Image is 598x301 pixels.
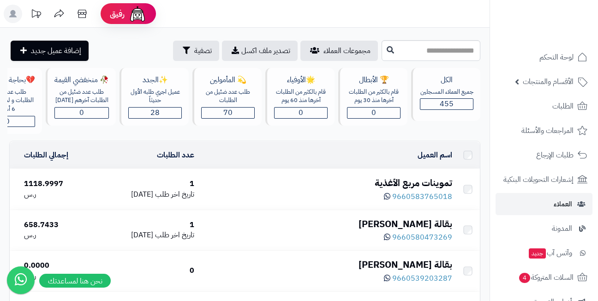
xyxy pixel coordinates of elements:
[392,232,452,243] span: 9660580473269
[420,75,473,85] div: الكل
[496,46,592,68] a: لوحة التحكم
[24,179,92,189] div: 1118.9997
[392,191,452,202] span: 9660583765018
[5,116,10,127] span: 0
[523,75,574,88] span: الأقسام والمنتجات
[202,217,452,231] div: بقالة [PERSON_NAME]
[274,88,328,105] div: قام بالكثير من الطلبات آخرها منذ 60 يوم
[503,173,574,186] span: إشعارات التحويلات البنكية
[299,107,303,118] span: 0
[202,176,452,190] div: تموينات مربع الأغذية
[110,8,125,19] span: رفيق
[347,88,401,105] div: قام بالكثير من الطلبات آخرها منذ 30 يوم
[392,273,452,284] span: 9660539203287
[521,124,574,137] span: المراجعات والأسئلة
[384,273,452,284] a: 9660539203287
[99,265,194,276] div: 0
[420,88,473,96] div: جميع العملاء المسجلين
[496,266,592,289] a: السلات المتروكة4
[155,229,194,241] span: تاريخ اخر طلب
[128,75,182,85] div: ✨الجدد
[496,95,592,117] a: الطلبات
[99,230,194,241] div: [DATE]
[496,120,592,142] a: المراجعات والأسئلة
[536,149,574,162] span: طلبات الإرجاع
[384,232,452,243] a: 9660580473269
[528,247,572,259] span: وآتس آب
[274,75,328,85] div: 🌟الأوفياء
[552,100,574,113] span: الطلبات
[539,51,574,64] span: لوحة التحكم
[241,45,290,56] span: تصدير ملف اكسل
[496,169,592,191] a: إشعارات التحويلات البنكية
[79,107,84,118] span: 0
[157,150,194,161] a: عدد الطلبات
[24,150,68,161] a: إجمالي الطلبات
[519,273,530,283] span: 4
[554,198,572,211] span: العملاء
[24,220,92,230] div: 658.7433
[263,68,336,134] a: 🌟الأوفياءقام بالكثير من الطلبات آخرها منذ 60 يوم0
[24,260,92,271] div: 0.0000
[194,45,212,56] span: تصفية
[529,248,546,259] span: جديد
[300,41,378,61] a: مجموعات العملاء
[347,75,401,85] div: 🏆 الأبطال
[11,41,89,61] a: إضافة عميل جديد
[201,75,255,85] div: 💫 المأمولين
[518,271,574,284] span: السلات المتروكة
[552,222,572,235] span: المدونة
[31,45,81,56] span: إضافة عميل جديد
[418,150,452,161] a: اسم العميل
[371,107,376,118] span: 0
[118,68,191,134] a: ✨الجددعميل اجري طلبه الأول حديثاّ28
[191,68,263,134] a: 💫 المأمولينطلب عدد ضئيل من الطلبات70
[202,258,452,271] div: بقالة [PERSON_NAME]
[99,189,194,200] div: [DATE]
[201,88,255,105] div: طلب عدد ضئيل من الطلبات
[496,217,592,240] a: المدونة
[173,41,219,61] button: تصفية
[99,179,194,189] div: 1
[150,107,160,118] span: 28
[496,193,592,215] a: العملاء
[440,98,454,109] span: 455
[24,5,48,25] a: تحديثات المنصة
[496,242,592,264] a: وآتس آبجديد
[128,5,147,23] img: ai-face.png
[323,45,371,56] span: مجموعات العملاء
[336,68,409,134] a: 🏆 الأبطالقام بالكثير من الطلبات آخرها منذ 30 يوم0
[128,88,182,105] div: عميل اجري طلبه الأول حديثاّ
[155,189,194,200] span: تاريخ اخر طلب
[223,107,233,118] span: 70
[99,220,194,230] div: 1
[54,75,109,85] div: 🥀 منخفضي القيمة
[24,189,92,200] div: ر.س
[24,230,92,241] div: ر.س
[496,144,592,166] a: طلبات الإرجاع
[409,68,482,134] a: الكلجميع العملاء المسجلين455
[222,41,298,61] a: تصدير ملف اكسل
[24,271,92,282] div: ر.س
[44,68,118,134] a: 🥀 منخفضي القيمةطلب عدد ضئيل من الطلبات آخرهم [DATE]0
[54,88,109,105] div: طلب عدد ضئيل من الطلبات آخرهم [DATE]
[384,191,452,202] a: 9660583765018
